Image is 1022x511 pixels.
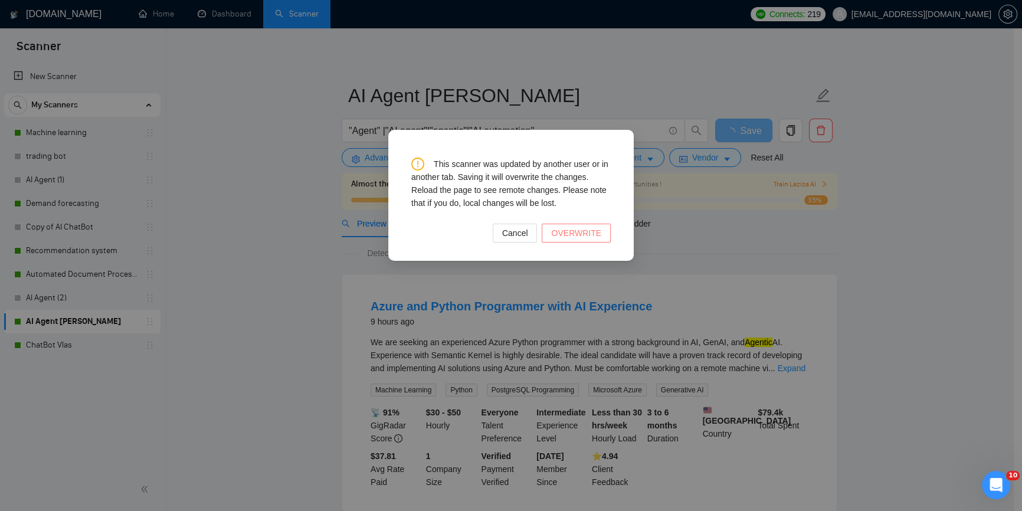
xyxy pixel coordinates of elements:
[982,471,1010,499] iframe: Intercom live chat
[493,224,538,243] button: Cancel
[411,158,611,209] div: This scanner was updated by another user or in another tab. Saving it will overwrite the changes....
[502,227,528,240] span: Cancel
[1006,471,1020,480] span: 10
[411,158,424,171] span: exclamation-circle
[542,224,611,243] button: OVERWRITE
[551,227,601,240] span: OVERWRITE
